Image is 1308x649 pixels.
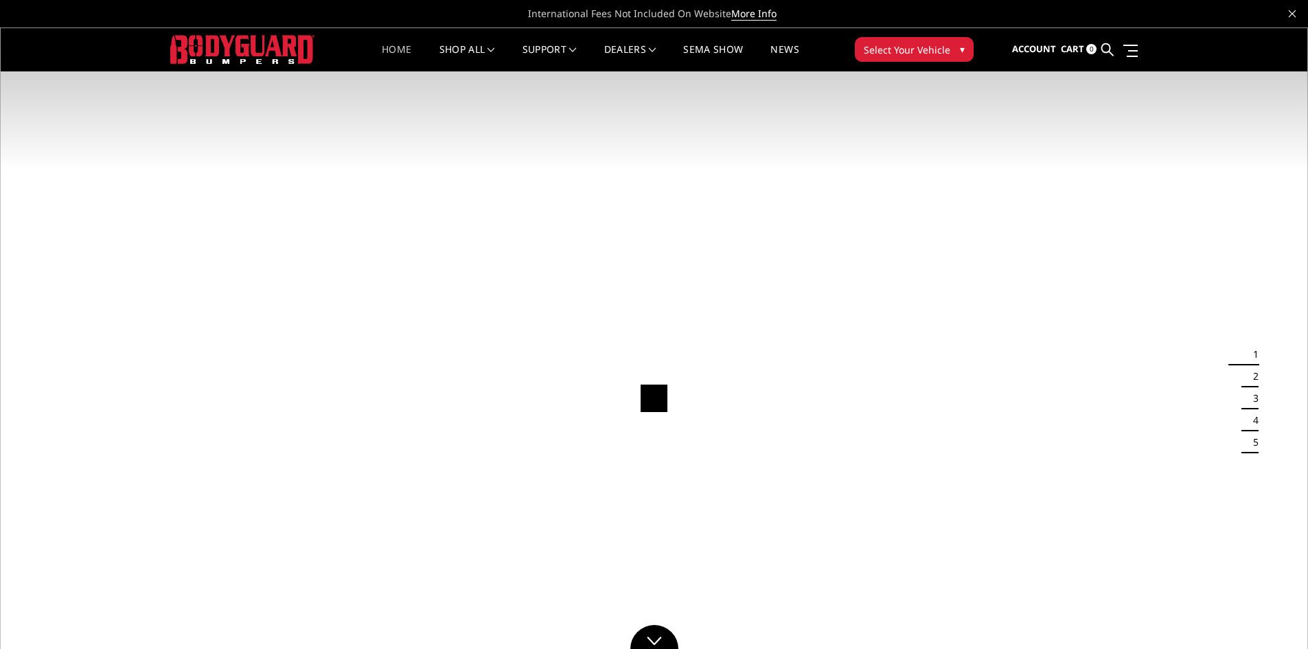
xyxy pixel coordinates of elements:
button: 5 of 5 [1245,431,1259,453]
button: Select Your Vehicle [855,37,974,62]
span: ▾ [960,42,965,56]
button: 4 of 5 [1245,409,1259,431]
a: Home [382,45,411,71]
a: SEMA Show [683,45,743,71]
span: Account [1012,43,1056,55]
a: Click to Down [630,625,678,649]
button: 2 of 5 [1245,365,1259,387]
button: 3 of 5 [1245,387,1259,409]
a: Cart 0 [1061,31,1097,68]
span: Select Your Vehicle [864,43,950,57]
button: 1 of 5 [1245,343,1259,365]
a: Dealers [604,45,656,71]
a: News [770,45,799,71]
span: Cart [1061,43,1084,55]
img: BODYGUARD BUMPERS [170,35,314,63]
a: Support [523,45,577,71]
a: Account [1012,31,1056,68]
span: 0 [1086,44,1097,54]
a: More Info [731,7,777,21]
a: shop all [439,45,495,71]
